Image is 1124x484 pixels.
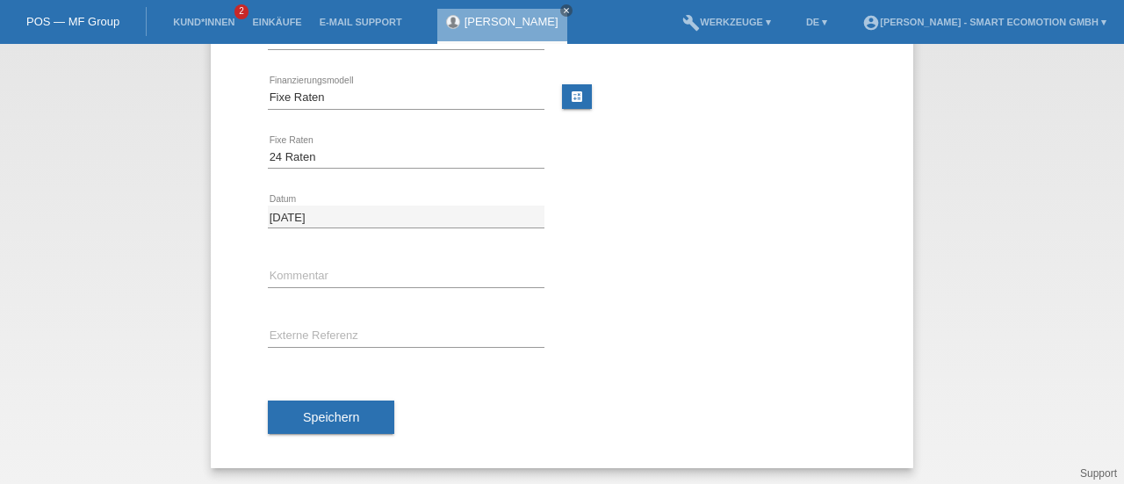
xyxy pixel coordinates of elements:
[560,4,573,17] a: close
[303,410,359,424] span: Speichern
[682,14,700,32] i: build
[797,17,836,27] a: DE ▾
[854,17,1115,27] a: account_circle[PERSON_NAME] - Smart Ecomotion GmbH ▾
[268,401,394,434] button: Speichern
[674,17,780,27] a: buildWerkzeuge ▾
[562,84,592,109] a: calculate
[465,15,558,28] a: [PERSON_NAME]
[243,17,310,27] a: Einkäufe
[164,17,243,27] a: Kund*innen
[1080,467,1117,480] a: Support
[26,15,119,28] a: POS — MF Group
[311,17,411,27] a: E-Mail Support
[234,4,249,19] span: 2
[862,14,880,32] i: account_circle
[562,6,571,15] i: close
[570,90,584,104] i: calculate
